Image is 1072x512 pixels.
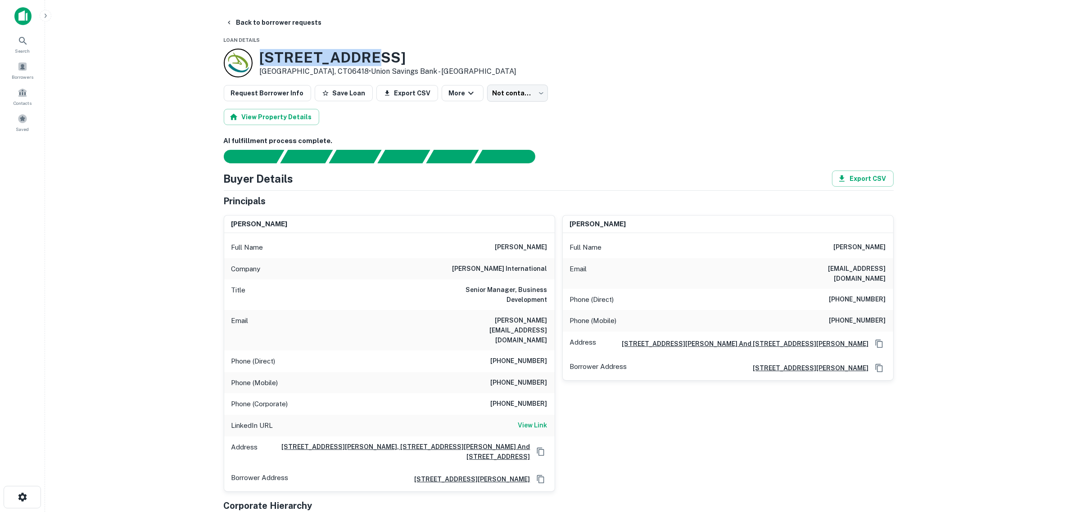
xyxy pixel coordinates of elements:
button: Export CSV [376,85,438,101]
h4: Buyer Details [224,171,294,187]
h6: [PERSON_NAME] [570,219,626,229]
a: Search [3,32,42,56]
p: Email [570,264,587,283]
a: Saved [3,110,42,135]
p: Address [231,442,258,462]
h6: [PHONE_NUMBER] [491,356,547,367]
button: Copy Address [534,445,547,458]
a: [STREET_ADDRESS][PERSON_NAME] [746,363,869,373]
button: Copy Address [873,361,886,375]
button: Export CSV [832,171,894,187]
p: Full Name [231,242,263,253]
button: Request Borrower Info [224,85,311,101]
span: Search [15,47,30,54]
p: Phone (Direct) [570,294,614,305]
span: Loan Details [224,37,260,43]
div: Not contacted [487,85,548,102]
h6: [PERSON_NAME][EMAIL_ADDRESS][DOMAIN_NAME] [439,315,547,345]
div: Your request is received and processing... [280,150,333,163]
iframe: Chat Widget [1027,440,1072,483]
div: Documents found, AI parsing details... [329,150,381,163]
span: Contacts [14,99,32,107]
span: Saved [16,126,29,133]
p: Phone (Corporate) [231,399,288,409]
button: Save Loan [315,85,373,101]
p: LinkedIn URL [231,420,273,431]
h6: [PHONE_NUMBER] [491,399,547,409]
button: Copy Address [873,337,886,350]
h6: [EMAIL_ADDRESS][DOMAIN_NAME] [778,264,886,283]
a: Borrowers [3,58,42,82]
h6: [PERSON_NAME] international [452,264,547,274]
p: Phone (Mobile) [570,315,617,326]
a: Union Savings Bank - [GEOGRAPHIC_DATA] [371,67,517,76]
a: View Link [518,420,547,431]
h6: [PHONE_NUMBER] [829,294,886,305]
div: AI fulfillment process complete. [475,150,546,163]
p: [GEOGRAPHIC_DATA], CT06418 • [260,66,517,77]
h6: AI fulfillment process complete. [224,136,894,146]
h6: [PERSON_NAME] [231,219,288,229]
button: View Property Details [224,109,319,125]
p: Company [231,264,261,274]
button: Copy Address [534,472,547,486]
h6: [PHONE_NUMBER] [491,377,547,388]
h3: [STREET_ADDRESS] [260,49,517,66]
button: More [442,85,484,101]
p: Phone (Direct) [231,356,276,367]
h6: [PHONE_NUMBER] [829,315,886,326]
a: [STREET_ADDRESS][PERSON_NAME] And [STREET_ADDRESS][PERSON_NAME] [615,339,869,349]
span: Borrowers [12,73,33,81]
h6: [PERSON_NAME] [834,242,886,253]
img: capitalize-icon.png [14,7,32,25]
div: Principals found, still searching for contact information. This may take time... [426,150,479,163]
p: Borrower Address [231,472,289,486]
a: [STREET_ADDRESS][PERSON_NAME] [407,474,530,484]
p: Borrower Address [570,361,627,375]
a: Contacts [3,84,42,108]
p: Title [231,285,246,305]
p: Phone (Mobile) [231,377,278,388]
button: Back to borrower requests [222,14,326,31]
p: Address [570,337,597,350]
h5: Principals [224,194,266,208]
a: [STREET_ADDRESS][PERSON_NAME], [STREET_ADDRESS][PERSON_NAME] And [STREET_ADDRESS] [262,442,530,462]
p: Email [231,315,249,345]
div: Principals found, AI now looking for contact information... [377,150,430,163]
div: Sending borrower request to AI... [213,150,280,163]
h6: Senior Manager, Business Development [439,285,547,305]
p: Full Name [570,242,602,253]
h6: [PERSON_NAME] [495,242,547,253]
